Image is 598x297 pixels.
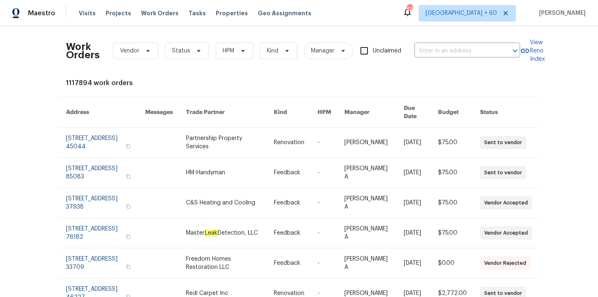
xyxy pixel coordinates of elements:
[179,97,268,128] th: Trade Partner
[311,248,338,278] td: -
[311,47,334,55] span: Manager
[139,97,179,128] th: Messages
[267,47,278,55] span: Kind
[267,158,311,188] td: Feedback
[179,248,268,278] td: Freedom Homes Restoration LLC
[267,218,311,248] td: Feedback
[373,47,401,55] span: Unclaimed
[267,188,311,218] td: Feedback
[338,188,397,218] td: [PERSON_NAME] A
[125,233,132,240] button: Copy Address
[338,218,397,248] td: [PERSON_NAME] A
[338,97,397,128] th: Manager
[311,97,338,128] th: HPM
[267,248,311,278] td: Feedback
[407,5,412,13] div: 632
[338,248,397,278] td: [PERSON_NAME] A
[397,97,431,128] th: Due Date
[179,128,268,158] td: Partnership Property Services
[509,45,521,57] button: Open
[536,9,586,17] span: [PERSON_NAME]
[473,97,539,128] th: Status
[311,218,338,248] td: -
[426,9,497,17] span: [GEOGRAPHIC_DATA] + 60
[125,173,132,180] button: Copy Address
[520,38,545,63] a: View Reno Index
[267,128,311,158] td: Renovation
[79,9,96,17] span: Visits
[311,158,338,188] td: -
[120,47,139,55] span: Vendor
[106,9,131,17] span: Projects
[188,10,206,16] span: Tasks
[125,263,132,271] button: Copy Address
[141,9,179,17] span: Work Orders
[179,158,268,188] td: HM-Handyman
[179,218,268,248] td: Master Detection, LLC
[267,97,311,128] th: Kind
[66,43,100,59] h2: Work Orders
[172,47,190,55] span: Status
[258,9,311,17] span: Geo Assignments
[311,128,338,158] td: -
[223,47,234,55] span: HPM
[59,97,139,128] th: Address
[125,143,132,150] button: Copy Address
[338,158,397,188] td: [PERSON_NAME] A
[125,203,132,210] button: Copy Address
[66,79,532,87] div: 1117894 work orders
[338,128,397,158] td: [PERSON_NAME]
[179,188,268,218] td: C&S Heating and Cooling
[28,9,55,17] span: Maestro
[414,45,497,57] input: Enter in an address
[431,97,473,128] th: Budget
[311,188,338,218] td: -
[216,9,248,17] span: Properties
